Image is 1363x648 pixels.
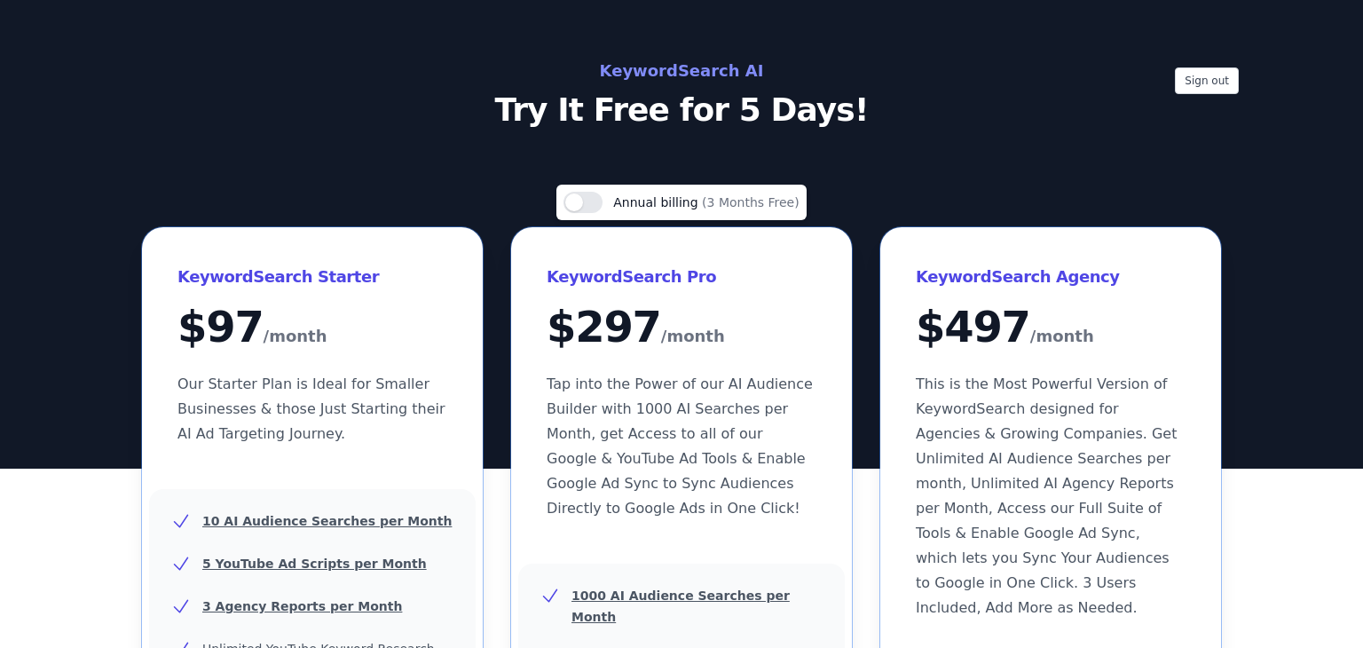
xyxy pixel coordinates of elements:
span: Our Starter Plan is Ideal for Smaller Businesses & those Just Starting their AI Ad Targeting Jour... [177,375,445,442]
u: 3 Agency Reports per Month [202,599,402,613]
span: This is the Most Powerful Version of KeywordSearch designed for Agencies & Growing Companies. Get... [916,375,1177,616]
u: 1000 AI Audience Searches per Month [571,589,790,624]
div: $ 97 [177,305,447,351]
h2: KeywordSearch AI [284,57,1079,85]
span: Annual billing [613,195,702,209]
span: /month [264,322,327,351]
div: $ 497 [916,305,1186,351]
div: $ 297 [547,305,816,351]
p: Try It Free for 5 Days! [284,92,1079,128]
h3: KeywordSearch Starter [177,263,447,291]
button: Sign out [1175,67,1239,94]
h3: KeywordSearch Pro [547,263,816,291]
h3: KeywordSearch Agency [916,263,1186,291]
u: 10 AI Audience Searches per Month [202,514,452,528]
span: /month [661,322,725,351]
span: /month [1030,322,1094,351]
span: Tap into the Power of our AI Audience Builder with 1000 AI Searches per Month, get Access to all ... [547,375,813,517]
span: (3 Months Free) [702,195,800,209]
u: 5 YouTube Ad Scripts per Month [202,557,427,571]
